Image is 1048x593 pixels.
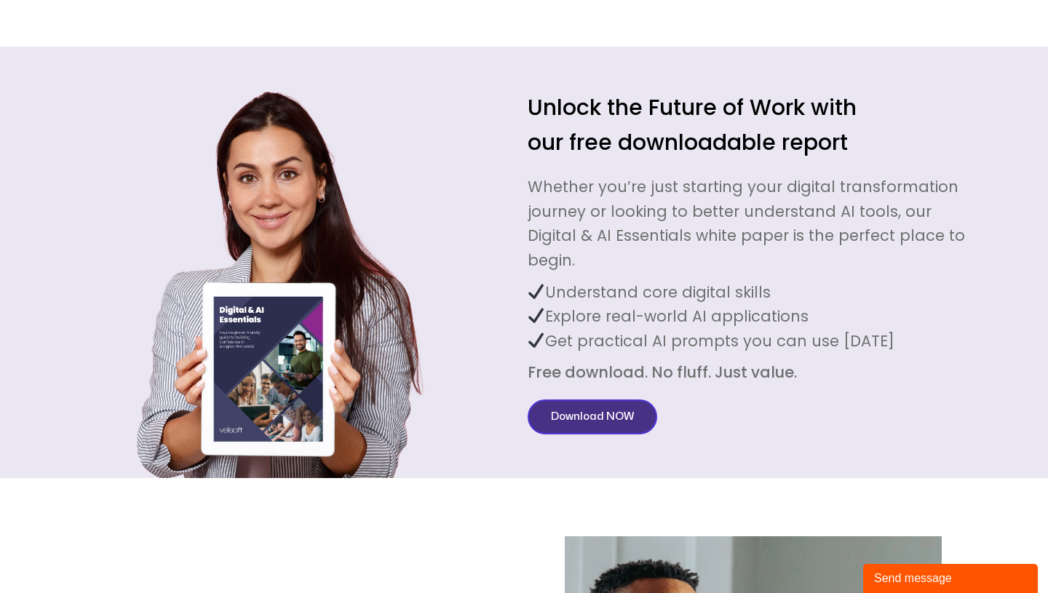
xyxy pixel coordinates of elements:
[528,175,975,385] div: Whether you’re just starting your digital transformation journey or looking to better understand ...
[528,362,797,383] span: Free download. No fluff. Just value.
[528,329,975,354] li: Get practical AI prompts you can use [DATE]
[528,308,544,323] img: ✔️
[528,280,975,305] li: Understand core digital skills
[528,304,975,329] li: Explore real-world AI applications
[528,284,544,299] img: ✔️
[863,561,1041,593] iframe: chat widget
[528,333,544,348] img: ✔️
[528,90,975,160] h2: Unlock the Future of Work with our free downloadable report
[551,408,634,426] span: Download NOW
[528,399,657,434] a: Download NOW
